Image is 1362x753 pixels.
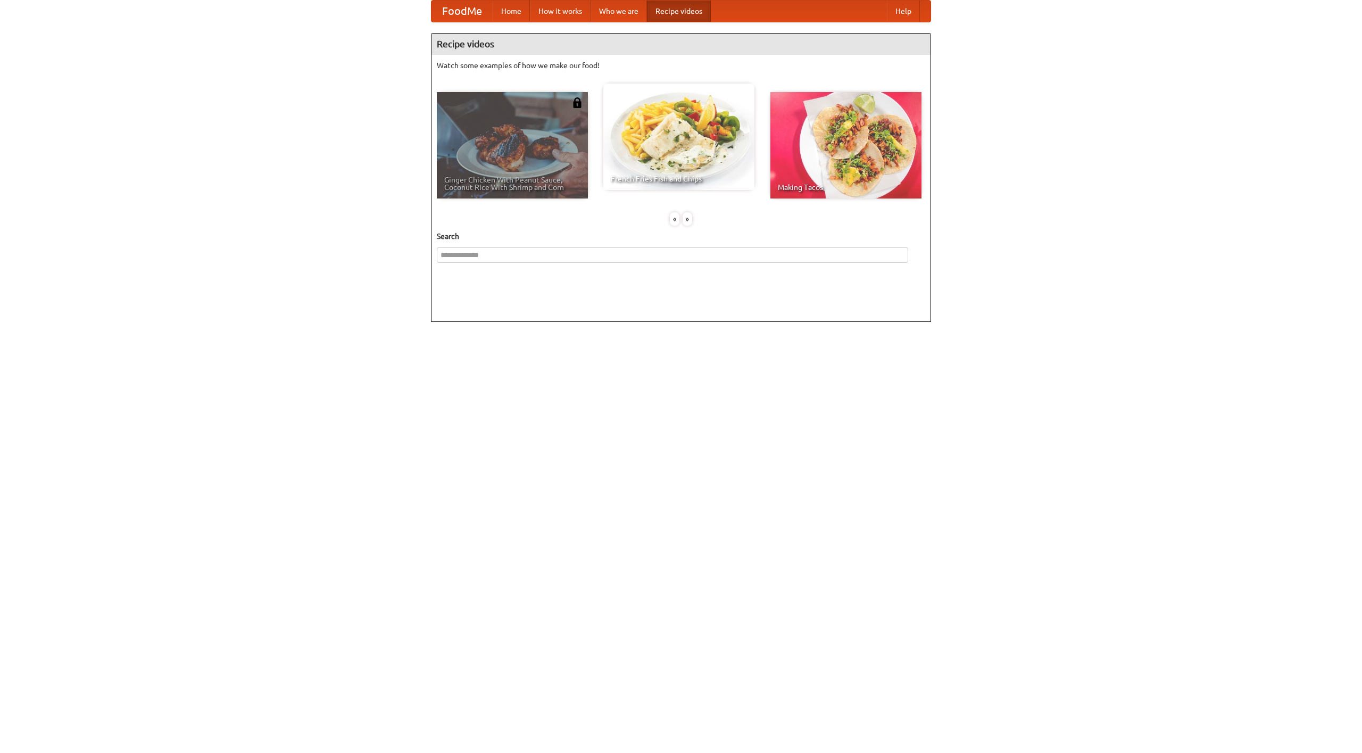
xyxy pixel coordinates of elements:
span: Making Tacos [778,184,914,191]
a: Who we are [591,1,647,22]
p: Watch some examples of how we make our food! [437,60,925,71]
img: 483408.png [572,97,583,108]
h4: Recipe videos [431,34,931,55]
div: « [670,212,679,226]
h5: Search [437,231,925,242]
a: Recipe videos [647,1,711,22]
a: French Fries Fish and Chips [603,84,754,190]
div: » [683,212,692,226]
span: French Fries Fish and Chips [611,175,747,183]
a: FoodMe [431,1,493,22]
a: How it works [530,1,591,22]
a: Making Tacos [770,92,921,198]
a: Help [887,1,920,22]
a: Home [493,1,530,22]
